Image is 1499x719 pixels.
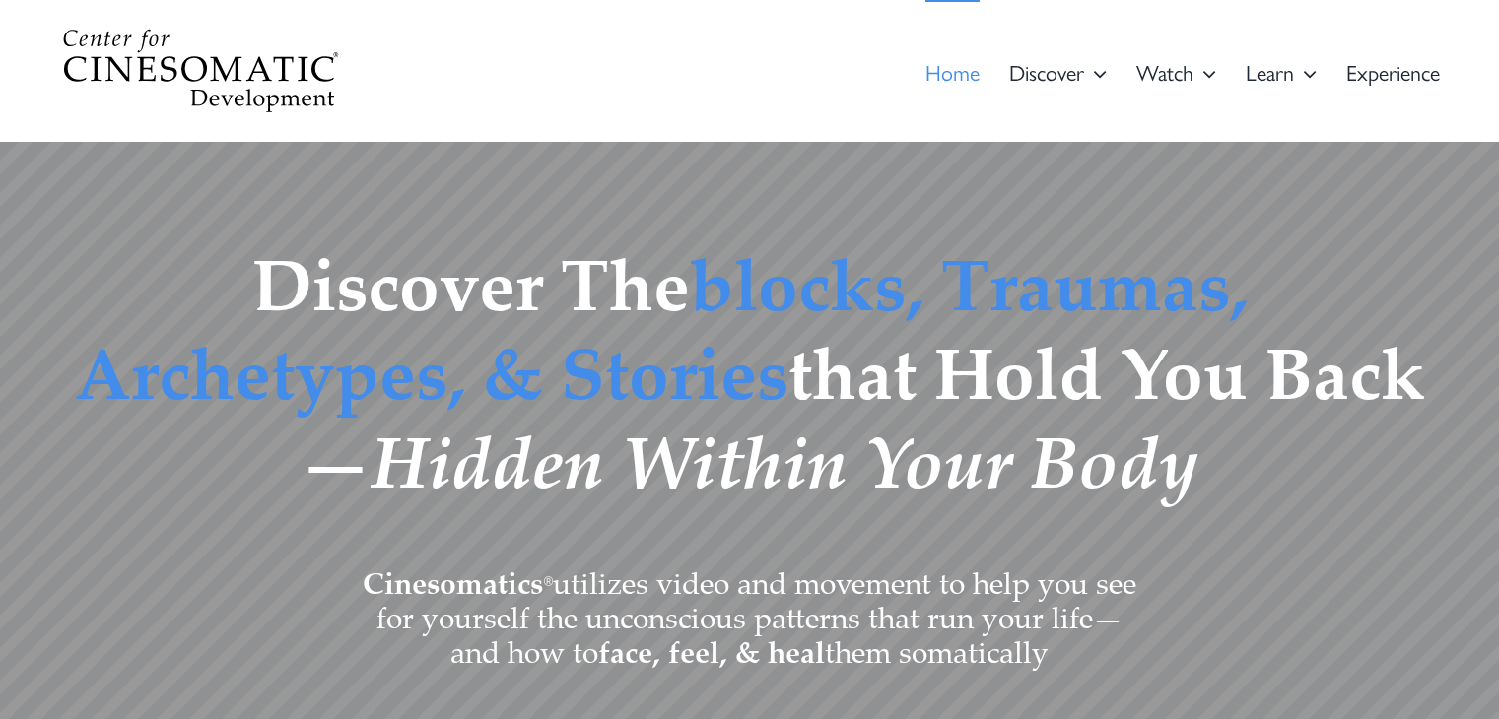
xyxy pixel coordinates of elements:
span: Expe­ri­ence [1346,61,1440,83]
h1: Discover the that hold you back— [60,250,1440,516]
sup: ® [544,574,554,589]
strong: Cinesomatics [363,572,543,603]
img: Center For Cinesomatic Development Logo [60,28,339,114]
span: Home [925,61,980,83]
strong: face, feel, & heal [598,641,825,672]
span: Dis­cov­er [1009,61,1084,83]
span: utilizes video and movement to help you see for yourself the unconscious patterns that run your l... [60,570,1440,674]
span: Watch [1136,61,1193,83]
em: hidden within your body [372,435,1199,508]
span: Learn [1246,61,1294,83]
